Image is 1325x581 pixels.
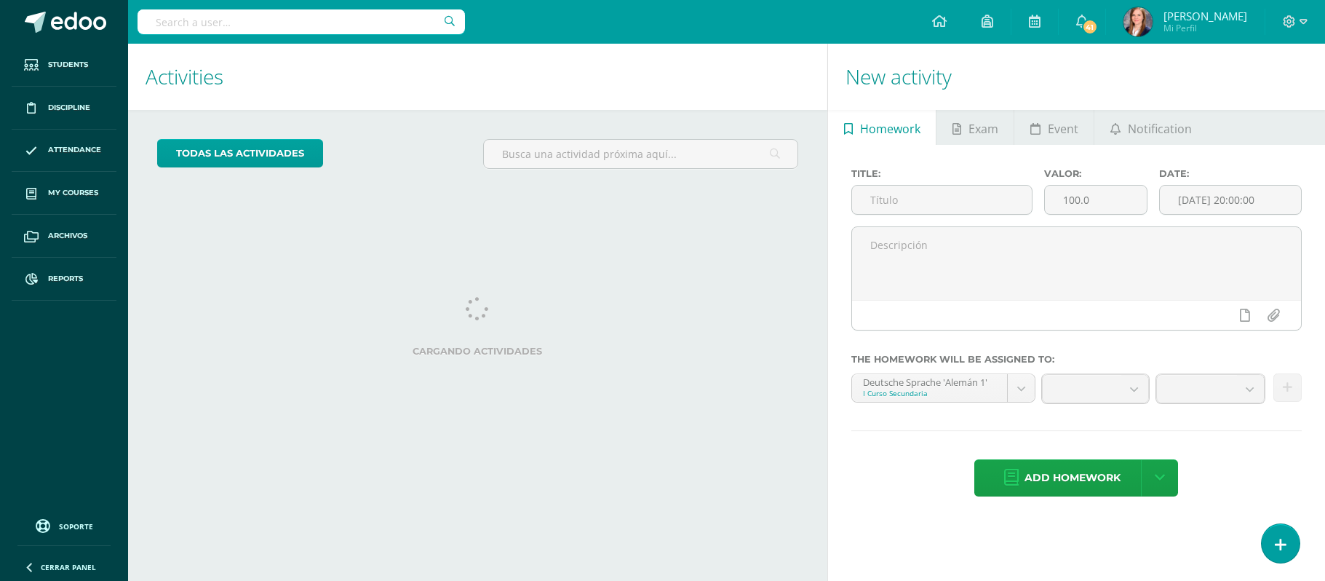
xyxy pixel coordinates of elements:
label: Title: [851,168,1032,179]
label: Cargando actividades [157,346,798,357]
a: Archivos [12,215,116,258]
span: Students [48,59,88,71]
a: My courses [12,172,116,215]
span: Archivos [48,230,87,242]
span: [PERSON_NAME] [1163,9,1247,23]
span: Discipline [48,102,90,114]
a: Homework [828,110,936,145]
a: Students [12,44,116,87]
div: Deutsche Sprache 'Alemán 1' [863,374,996,388]
span: Notification [1128,111,1192,146]
div: I Curso Secundaria [863,388,996,398]
span: Mi Perfil [1163,22,1247,34]
span: Reports [48,273,83,285]
input: Fecha de entrega [1160,186,1301,214]
span: Soporte [59,521,93,531]
h1: Activities [146,44,810,110]
span: Cerrar panel [41,562,96,572]
label: The homework will be assigned to: [851,354,1302,365]
a: Exam [936,110,1014,145]
a: Event [1014,110,1094,145]
a: Discipline [12,87,116,130]
img: 30b41a60147bfd045cc6c38be83b16e6.png [1123,7,1153,36]
span: Exam [968,111,998,146]
a: Soporte [17,515,111,535]
span: Attendance [48,144,101,156]
a: Deutsche Sprache 'Alemán 1'I Curso Secundaria [852,374,1035,402]
span: 41 [1082,19,1098,35]
a: Notification [1094,110,1207,145]
a: Reports [12,258,116,301]
label: Valor: [1044,168,1148,179]
input: Puntos máximos [1045,186,1147,214]
a: Attendance [12,130,116,173]
span: My courses [48,187,98,199]
input: Busca una actividad próxima aquí... [484,140,797,168]
input: Título [852,186,1032,214]
span: Homework [860,111,920,146]
input: Search a user… [138,9,465,34]
h1: New activity [845,44,1308,110]
label: Date: [1159,168,1302,179]
a: todas las Actividades [157,139,323,167]
span: Add homework [1024,460,1121,496]
span: Event [1048,111,1078,146]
